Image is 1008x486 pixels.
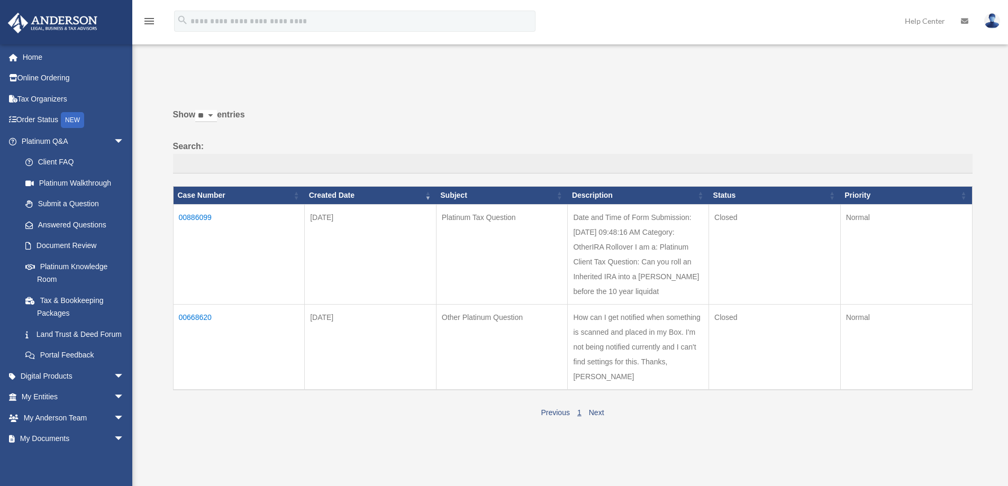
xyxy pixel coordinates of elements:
[7,449,140,470] a: Online Learningarrow_drop_down
[568,204,709,304] td: Date and Time of Form Submission: [DATE] 09:48:16 AM Category: OtherIRA Rollover I am a: Platinum...
[7,407,140,428] a: My Anderson Teamarrow_drop_down
[577,408,582,417] a: 1
[7,68,140,89] a: Online Ordering
[114,428,135,450] span: arrow_drop_down
[173,204,305,304] td: 00886099
[114,407,135,429] span: arrow_drop_down
[114,131,135,152] span: arrow_drop_down
[840,304,972,390] td: Normal
[305,187,437,205] th: Created Date: activate to sort column ascending
[15,235,135,256] a: Document Review
[7,387,140,408] a: My Entitiesarrow_drop_down
[173,139,973,174] label: Search:
[173,107,973,133] label: Show entries
[143,19,156,27] a: menu
[15,152,135,173] a: Client FAQ
[15,256,135,290] a: Platinum Knowledge Room
[305,204,437,304] td: [DATE]
[7,109,140,131] a: Order StatusNEW
[709,204,841,304] td: Closed
[114,449,135,471] span: arrow_drop_down
[840,204,972,304] td: Normal
[15,214,130,235] a: Answered Questions
[15,345,135,366] a: Portal Feedback
[568,187,709,205] th: Description: activate to sort column ascending
[7,131,135,152] a: Platinum Q&Aarrow_drop_down
[305,304,437,390] td: [DATE]
[15,194,135,215] a: Submit a Question
[173,187,305,205] th: Case Number: activate to sort column ascending
[7,47,140,68] a: Home
[114,365,135,387] span: arrow_drop_down
[15,324,135,345] a: Land Trust & Deed Forum
[568,304,709,390] td: How can I get notified when something is scanned and placed in my Box. I'm not being notified cur...
[709,304,841,390] td: Closed
[114,387,135,408] span: arrow_drop_down
[61,112,84,128] div: NEW
[173,154,973,174] input: Search:
[984,13,1000,29] img: User Pic
[7,88,140,109] a: Tax Organizers
[709,187,841,205] th: Status: activate to sort column ascending
[15,290,135,324] a: Tax & Bookkeeping Packages
[840,187,972,205] th: Priority: activate to sort column ascending
[5,13,101,33] img: Anderson Advisors Platinum Portal
[589,408,604,417] a: Next
[436,204,568,304] td: Platinum Tax Question
[436,304,568,390] td: Other Platinum Question
[7,428,140,450] a: My Documentsarrow_drop_down
[195,110,217,122] select: Showentries
[436,187,568,205] th: Subject: activate to sort column ascending
[15,172,135,194] a: Platinum Walkthrough
[173,304,305,390] td: 00668620
[7,365,140,387] a: Digital Productsarrow_drop_down
[541,408,569,417] a: Previous
[143,15,156,27] i: menu
[177,14,188,26] i: search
